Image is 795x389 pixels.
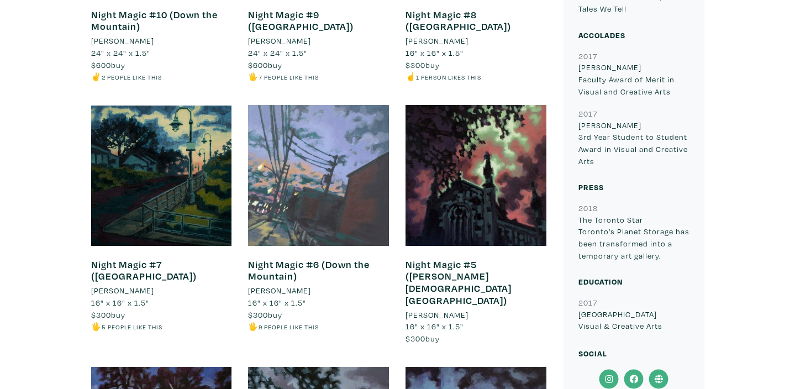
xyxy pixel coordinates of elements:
[406,71,546,83] li: ☝️
[248,309,282,320] span: buy
[91,71,232,83] li: ✌️
[91,60,125,70] span: buy
[248,285,389,297] a: [PERSON_NAME]
[91,285,154,297] li: [PERSON_NAME]
[578,203,598,213] small: 2018
[102,73,162,81] small: 2 people like this
[91,297,149,308] span: 16" x 16" x 1.5"
[248,35,311,47] li: [PERSON_NAME]
[578,182,604,192] small: Press
[91,285,232,297] a: [PERSON_NAME]
[248,258,370,283] a: Night Magic #6 (Down the Mountain)
[91,309,111,320] span: $300
[578,108,597,119] small: 2017
[248,285,311,297] li: [PERSON_NAME]
[406,35,468,47] li: [PERSON_NAME]
[578,297,597,308] small: 2017
[578,308,689,332] p: [GEOGRAPHIC_DATA] Visual & Creative Arts
[248,60,282,70] span: buy
[578,51,597,61] small: 2017
[91,8,218,33] a: Night Magic #10 (Down the Mountain)
[248,8,354,33] a: Night Magic #9 ([GEOGRAPHIC_DATA])
[102,323,162,331] small: 5 people like this
[91,309,125,320] span: buy
[406,309,468,321] li: [PERSON_NAME]
[91,320,232,333] li: 🖐️
[416,73,481,81] small: 1 person likes this
[248,60,268,70] span: $600
[248,71,389,83] li: 🖐️
[406,8,511,33] a: Night Magic #8 ([GEOGRAPHIC_DATA])
[259,323,319,331] small: 9 people like this
[406,35,546,47] a: [PERSON_NAME]
[91,60,111,70] span: $600
[406,258,512,307] a: Night Magic #5 ([PERSON_NAME][DEMOGRAPHIC_DATA][GEOGRAPHIC_DATA])
[578,214,689,261] p: The Toronto Star Toronto’s Planet Storage has been transformed into a temporary art gallery.
[406,333,440,344] span: buy
[406,60,440,70] span: buy
[91,258,197,283] a: Night Magic #7 ([GEOGRAPHIC_DATA])
[578,119,689,167] p: [PERSON_NAME] 3rd Year Student to Student Award in Visual and Creative Arts
[406,309,546,321] a: [PERSON_NAME]
[248,320,389,333] li: 🖐️
[248,35,389,47] a: [PERSON_NAME]
[406,333,425,344] span: $300
[406,60,425,70] span: $300
[248,48,307,58] span: 24" x 24" x 1.5"
[578,61,689,97] p: [PERSON_NAME] Faculty Award of Merit in Visual and Creative Arts
[578,276,623,287] small: Education
[406,48,464,58] span: 16" x 16" x 1.5"
[91,35,232,47] a: [PERSON_NAME]
[578,348,607,359] small: Social
[248,309,268,320] span: $300
[248,297,306,308] span: 16" x 16" x 1.5"
[91,48,150,58] span: 24" x 24" x 1.5"
[259,73,319,81] small: 7 people like this
[578,30,625,40] small: Accolades
[406,321,464,332] span: 16" x 16" x 1.5"
[91,35,154,47] li: [PERSON_NAME]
